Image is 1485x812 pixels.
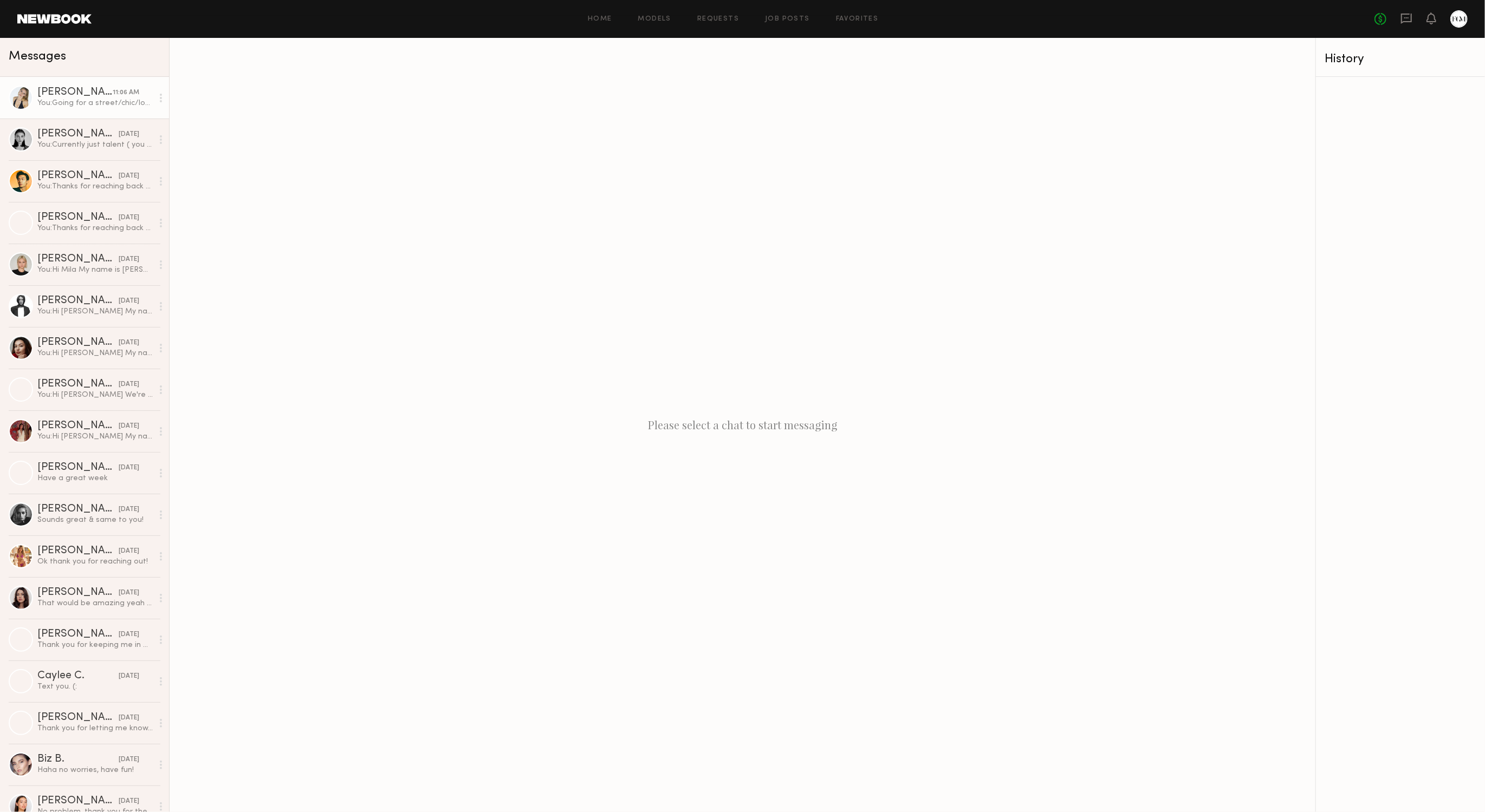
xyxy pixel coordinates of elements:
[37,181,153,192] div: You: Thanks for reaching back out. That sounds wonderful. I am planning on capturing content near...
[1325,53,1476,66] div: History
[37,87,113,98] div: [PERSON_NAME]
[37,462,119,473] div: [PERSON_NAME]
[119,463,139,473] div: [DATE]
[37,421,119,431] div: [PERSON_NAME]
[638,16,671,23] a: Models
[119,796,139,807] div: [DATE]
[119,755,139,765] div: [DATE]
[170,38,1315,812] div: Please select a chat to start messaging
[119,171,139,181] div: [DATE]
[37,431,153,442] div: You: Hi [PERSON_NAME] My name is [PERSON_NAME], and I'm the Editor-in-Chief of Future Gold Media,...
[37,129,119,140] div: [PERSON_NAME]
[37,306,153,317] div: You: Hi [PERSON_NAME] My name is [PERSON_NAME], and I'm the Editor-in-Chief of Future Gold Media,...
[119,338,139,348] div: [DATE]
[119,505,139,515] div: [DATE]
[37,515,153,525] div: Sounds great & same to you!
[119,588,139,598] div: [DATE]
[37,796,119,807] div: [PERSON_NAME]
[37,598,153,608] div: That would be amazing yeah thank you!
[37,640,153,650] div: Thank you for keeping me in mind for future opportunities!
[37,712,119,723] div: [PERSON_NAME]
[588,16,612,23] a: Home
[37,390,153,400] div: You: Hi [PERSON_NAME] We're currently in [US_STATE] for Fashion Week for client work, and I'm rea...
[37,671,119,682] div: Caylee C.
[113,88,139,98] div: 11:06 AM
[37,296,119,306] div: [PERSON_NAME]
[37,754,119,765] div: Biz B.
[765,16,810,23] a: Job Posts
[37,223,153,233] div: You: Thanks for reaching back out. That sounds wonderful. I am planning on capturing content near...
[37,212,119,223] div: [PERSON_NAME]
[9,50,66,63] span: Messages
[37,379,119,390] div: [PERSON_NAME]
[37,265,153,275] div: You: Hi Mila My name is [PERSON_NAME], and I'm the Editor-in-Chief of Future Gold Media, an onlin...
[37,682,153,692] div: Text you. (:
[119,379,139,390] div: [DATE]
[37,504,119,515] div: [PERSON_NAME]
[37,546,119,556] div: [PERSON_NAME]
[37,473,153,483] div: Have a great week
[37,723,153,734] div: Thank you for letting me know. I hope to work with you in the future! [GEOGRAPHIC_DATA]
[37,765,153,775] div: Haha no worries, have fun!
[37,337,119,348] div: [PERSON_NAME]
[836,16,879,23] a: Favorites
[119,713,139,723] div: [DATE]
[119,254,139,265] div: [DATE]
[37,587,119,598] div: [PERSON_NAME]
[119,129,139,140] div: [DATE]
[37,98,153,108] div: You: Going for a street/chic/loose look that is both fashion contour, but also somewhat sophistic...
[119,421,139,431] div: [DATE]
[37,348,153,358] div: You: Hi [PERSON_NAME] My name is [PERSON_NAME], and I'm the Editor-in-Chief of Future Gold Media,...
[37,556,153,567] div: Ok thank you for reaching out!
[697,16,739,23] a: Requests
[119,630,139,640] div: [DATE]
[119,213,139,223] div: [DATE]
[119,671,139,682] div: [DATE]
[37,171,119,181] div: [PERSON_NAME]
[37,629,119,640] div: [PERSON_NAME]
[119,296,139,306] div: [DATE]
[37,140,153,150] div: You: Currently just talent ( you ) and photographer ( myself ), however I am more than comfortabl...
[37,254,119,265] div: [PERSON_NAME]
[119,546,139,556] div: [DATE]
